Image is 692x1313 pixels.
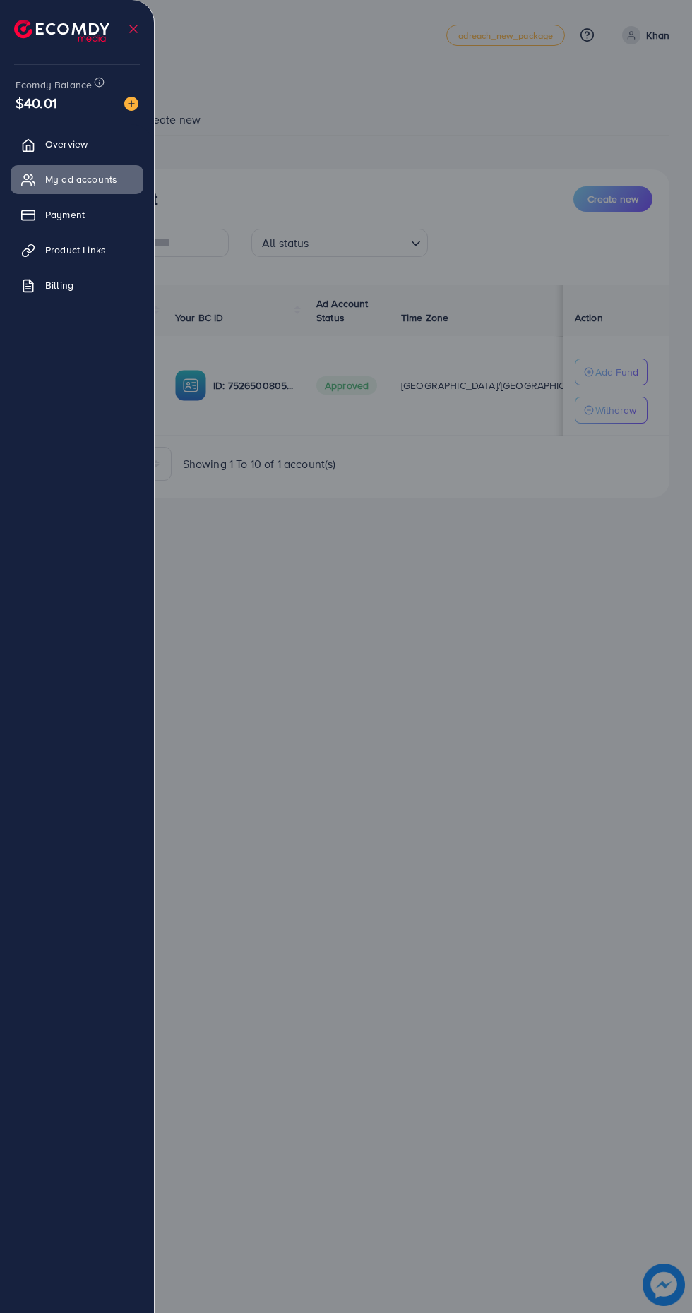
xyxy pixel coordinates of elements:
[11,165,143,193] a: My ad accounts
[16,92,57,113] span: $40.01
[45,208,85,222] span: Payment
[11,130,143,158] a: Overview
[45,278,73,292] span: Billing
[45,137,88,151] span: Overview
[16,78,92,92] span: Ecomdy Balance
[11,236,143,264] a: Product Links
[11,271,143,299] a: Billing
[11,200,143,229] a: Payment
[14,20,109,42] img: logo
[45,172,117,186] span: My ad accounts
[45,243,106,257] span: Product Links
[124,97,138,111] img: image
